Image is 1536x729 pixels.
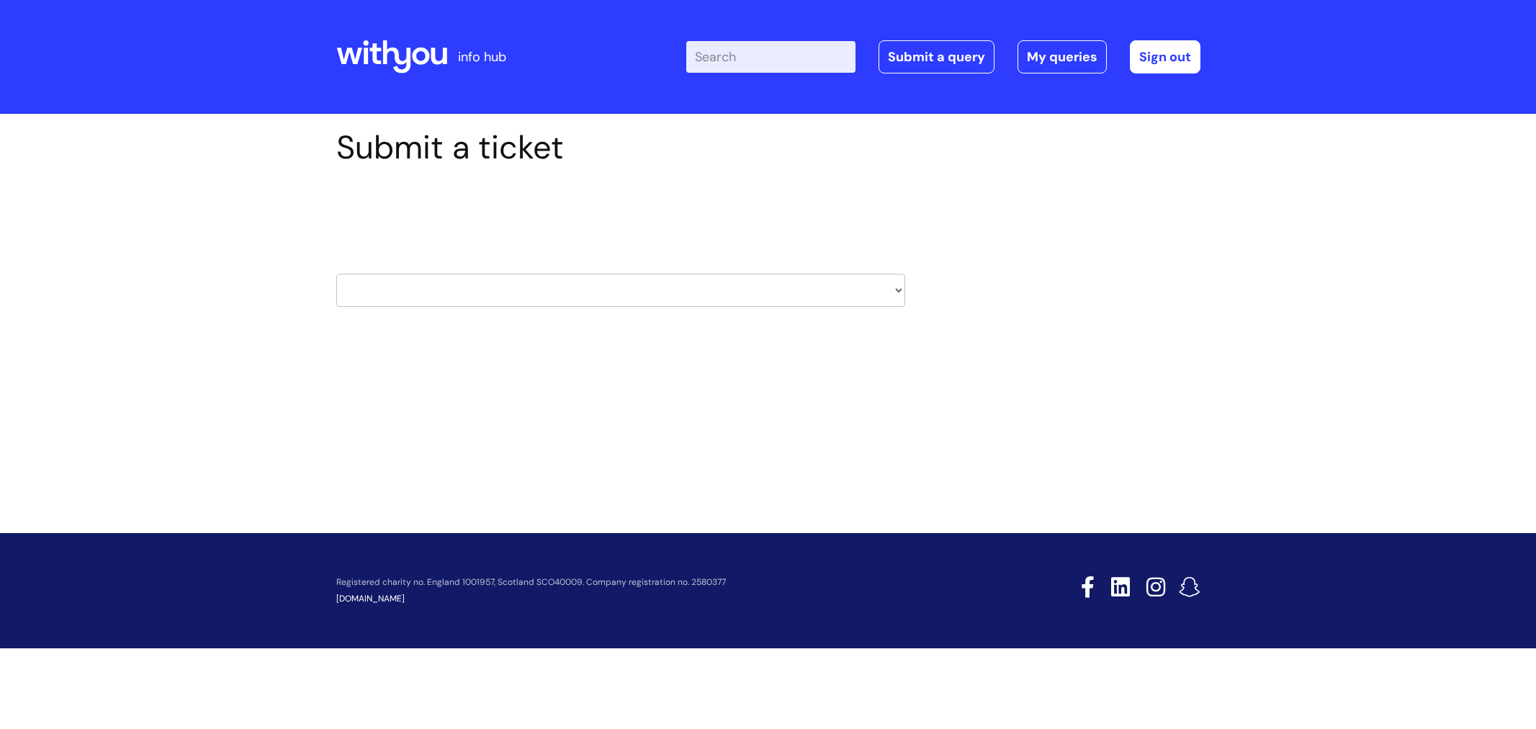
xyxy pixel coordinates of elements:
[336,200,905,227] h2: Select issue type
[879,40,994,73] a: Submit a query
[336,128,905,167] h1: Submit a ticket
[1130,40,1200,73] a: Sign out
[1018,40,1107,73] a: My queries
[686,40,1200,73] div: | -
[336,593,405,604] a: [DOMAIN_NAME]
[686,41,855,73] input: Search
[336,578,979,587] p: Registered charity no. England 1001957, Scotland SCO40009. Company registration no. 2580377
[458,45,506,68] p: info hub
